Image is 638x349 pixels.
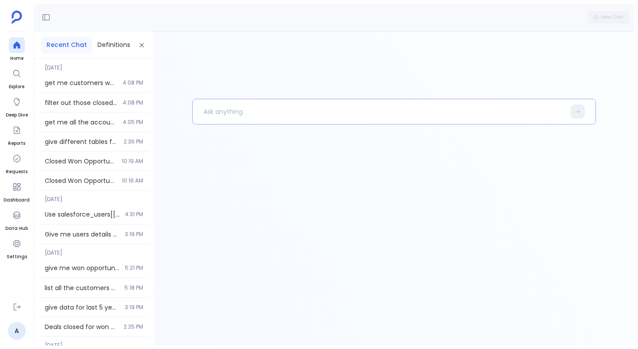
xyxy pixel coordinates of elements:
span: Requests [6,168,27,175]
span: filter out those closed in 2018 [45,98,117,107]
a: Reports [8,122,25,147]
span: get me all the accounts which are customers [45,118,117,127]
span: get me customers which have no deals created in last year [45,78,117,87]
span: give different tables for different values of User owner amount, with intervals of 250000 [45,137,118,146]
span: 2:36 PM [124,138,143,145]
button: Definitions [92,37,136,53]
span: 4:08 PM [123,99,143,106]
a: Home [9,37,25,62]
span: [DATE] [39,244,148,256]
span: 2:25 PM [124,323,143,330]
span: Explore [9,83,25,90]
span: 4:31 PM [125,211,143,218]
button: Recent Chat [41,37,92,53]
a: Deep Dive [6,94,28,119]
span: [DATE] [39,190,148,203]
span: [DATE] [39,337,148,349]
span: Reports [8,140,25,147]
span: 10:16 AM [122,177,143,184]
span: 3:19 PM [125,304,143,311]
span: 4:08 PM [123,79,143,86]
span: Home [9,55,25,62]
span: Deals closed for won opportunities closed in last year [45,322,118,331]
a: Explore [9,66,25,90]
span: 5:21 PM [125,264,143,271]
span: Closed Won Opportunities in last 1 year [45,157,117,166]
span: 3:19 PM [125,231,143,238]
span: list all the customers with aARR > 30k [45,283,119,292]
span: Deep Dive [6,112,28,119]
span: Dashboard [4,197,30,204]
a: Requests [6,151,27,175]
a: Dashboard [4,179,30,204]
span: 5:18 PM [124,284,143,291]
a: Data Hub [5,207,28,232]
span: Closed Won Opportunities in last 6month [45,176,117,185]
span: Data Hub [5,225,28,232]
span: 4:05 PM [123,119,143,126]
span: give data for last 5 years in won_opportunities_last_year. [45,303,120,312]
span: [DATE] [39,59,148,71]
span: give me won opportunities [45,264,120,272]
span: 10:19 AM [122,158,143,165]
span: Give me users details with their opportunities. Use selective column in merge syntax. [45,230,120,239]
img: petavue logo [12,11,22,24]
a: Settings [7,236,27,260]
span: Settings [7,253,27,260]
span: Use salesforce_users[['a','b']].merge... This syntax you need to use in above output (users_oppor... [45,210,120,219]
a: A [8,322,26,340]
